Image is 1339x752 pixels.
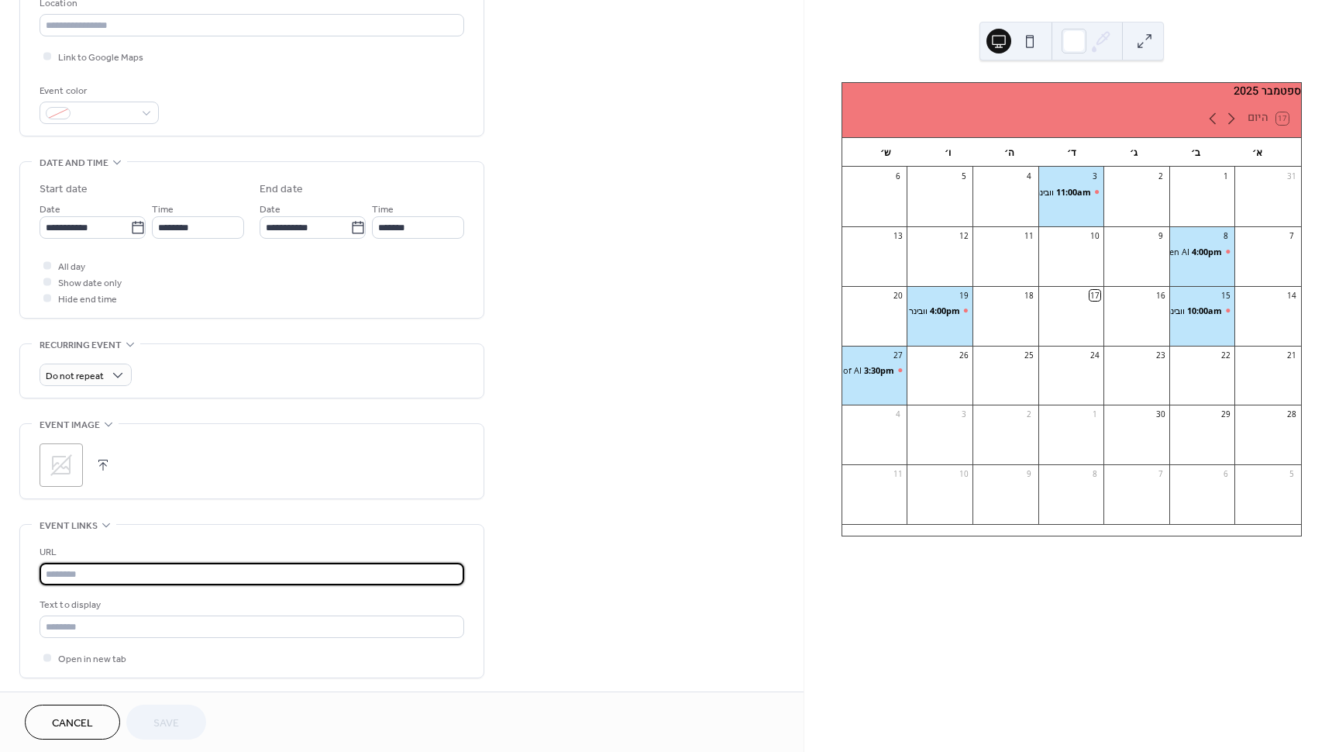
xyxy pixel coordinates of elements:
[152,202,174,218] span: Time
[1220,230,1231,241] div: 8
[40,417,100,433] span: Event image
[959,469,969,480] div: 10
[1024,230,1034,241] div: 11
[1155,350,1166,360] div: 23
[1089,171,1100,182] div: 3
[1024,469,1034,480] div: 9
[1089,469,1100,480] div: 8
[372,202,394,218] span: Time
[1170,246,1236,257] div: Gen AI - איך ארגונים יכולים לקפוץ לסיר הרותח ולהמשיך לשחות?
[893,469,904,480] div: 11
[1286,171,1297,182] div: 31
[1089,290,1100,301] div: 17
[58,259,85,275] span: All day
[1054,186,1091,198] span: 11:00am
[40,181,88,198] div: Start date
[1286,230,1297,241] div: 7
[959,409,969,420] div: 3
[260,202,281,218] span: Date
[893,350,904,360] div: 27
[58,50,143,66] span: Link to Google Maps
[1155,290,1166,301] div: 16
[40,337,122,354] span: Recurring event
[1024,350,1034,360] div: 25
[1155,469,1166,480] div: 7
[893,171,904,182] div: 6
[1220,469,1231,480] div: 6
[1220,290,1231,301] div: 15
[25,705,120,740] button: Cancel
[58,651,126,667] span: Open in new tab
[1220,350,1231,360] div: 22
[1170,305,1236,316] div: וובינר הגדרת מדדי ביצוע מרכזיים (KPI's) לחדשנות
[1165,138,1227,167] div: ב׳
[1189,246,1222,257] span: 4:00pm
[893,290,904,301] div: 20
[959,290,969,301] div: 19
[1286,469,1297,480] div: 5
[1155,230,1166,241] div: 9
[40,518,98,534] span: Event links
[1089,230,1100,241] div: 10
[928,305,960,316] span: 4:00pm
[1041,138,1103,167] div: ד׳
[40,597,461,613] div: Text to display
[1089,350,1100,360] div: 24
[959,230,969,241] div: 12
[1024,409,1034,420] div: 2
[959,171,969,182] div: 5
[1024,290,1034,301] div: 18
[1185,305,1222,316] span: 10:00am
[842,83,1301,100] div: ספטמבר 2025
[862,364,894,376] span: 3:30pm
[1220,409,1231,420] div: 29
[40,155,108,171] span: Date and time
[40,443,83,487] div: ;
[907,305,973,316] div: וובינר המשכיות עסקית בעידן המודרני אל מול סט האיומים העדכני
[1039,186,1105,198] div: וובינר רובוטיקה תבונית לשירות הגיל השלישי
[40,202,60,218] span: Date
[1103,138,1165,167] div: ג׳
[893,230,904,241] div: 13
[40,544,461,561] div: URL
[1227,138,1289,167] div: א׳
[1155,409,1166,420] div: 30
[1024,171,1034,182] div: 4
[1220,171,1231,182] div: 1
[855,138,917,167] div: ש׳
[893,409,904,420] div: 4
[1286,290,1297,301] div: 14
[842,364,908,376] div: Rethinking Cyber Defense in the Era of AI
[917,138,979,167] div: ו׳
[1286,409,1297,420] div: 28
[58,291,117,308] span: Hide end time
[1286,350,1297,360] div: 21
[40,83,156,99] div: Event color
[959,350,969,360] div: 26
[46,367,104,385] span: Do not repeat
[52,716,93,732] span: Cancel
[979,138,1041,167] div: ה׳
[1155,171,1166,182] div: 2
[260,181,303,198] div: End date
[58,275,122,291] span: Show date only
[1089,409,1100,420] div: 1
